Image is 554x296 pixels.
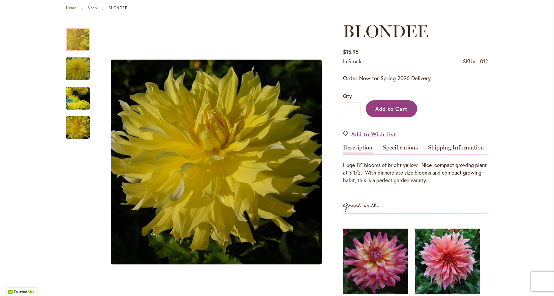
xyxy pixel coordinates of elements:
[343,74,488,82] p: Order Now for Spring 2026 Delivery
[108,5,127,10] strong: BLONDEE
[66,5,76,10] a: Home
[54,77,102,120] img: Blondee
[343,48,358,55] span: $15.95
[343,200,385,211] strong: Great with...
[343,145,373,154] a: Description
[366,100,417,117] button: Add to Cart
[343,58,361,65] div: Availability
[343,130,396,138] a: Add to Wish List
[66,80,96,110] div: Blondee
[375,105,408,112] span: Add to Cart
[54,112,102,144] img: Blondee
[463,58,477,65] strong: SKU
[343,92,352,99] span: Qty
[480,58,488,65] div: 012
[5,273,23,291] iframe: Launch Accessibility Center
[343,58,361,65] span: In stock
[351,130,396,138] span: Add to Wish List
[66,110,90,139] div: Blondee
[111,60,322,265] img: Blondee
[343,21,429,42] span: BLONDEE
[66,21,96,51] div: Blondee
[66,51,96,80] div: Blondee
[383,145,418,154] a: Specifications
[428,145,484,154] a: Shipping Information
[54,53,102,85] img: Blondee
[343,145,488,184] div: Detailed Product Info
[343,161,488,184] div: Huge 12" blooms of bright yellow. Nice, compact growing plant at 3 1/2'. With dinnerplate size bl...
[88,5,97,10] a: Shop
